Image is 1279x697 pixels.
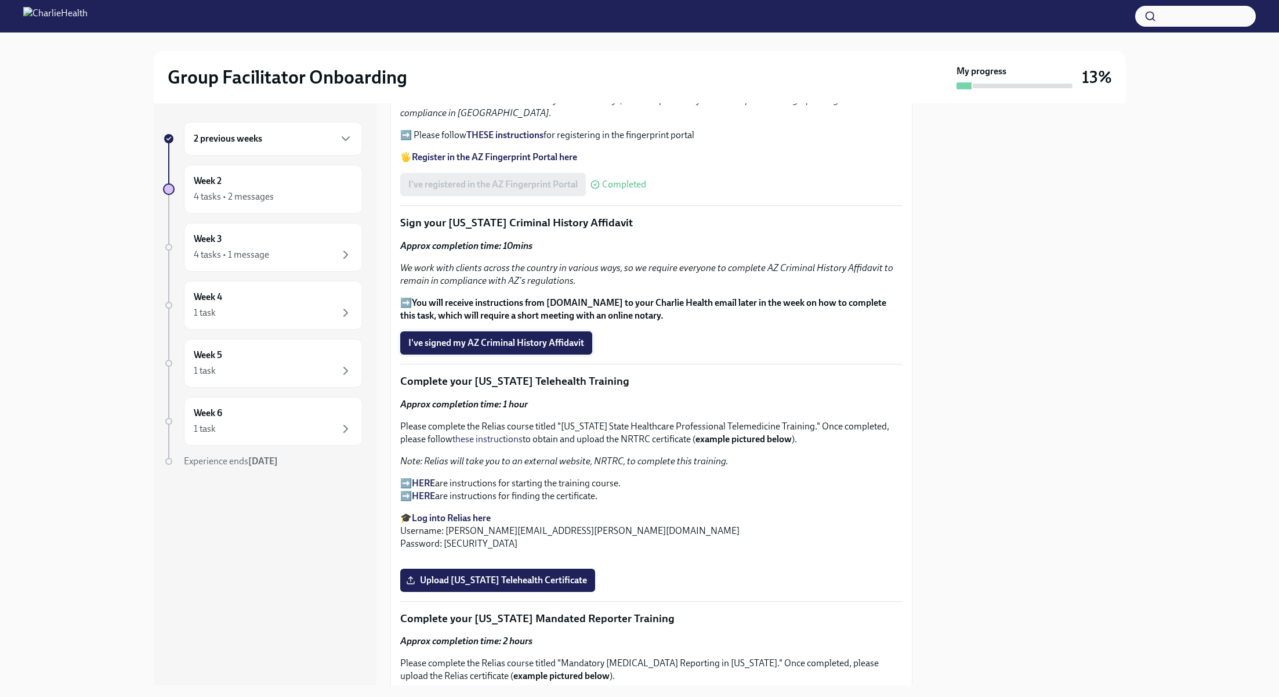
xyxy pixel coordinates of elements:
[695,434,792,445] strong: example pictured below
[408,337,584,349] span: I've signed my AZ Criminal History Affidavit
[194,349,222,362] h6: Week 5
[400,331,592,355] button: I've signed my AZ Criminal History Affidavit
[400,374,903,389] p: Complete your [US_STATE] Telehealth Training
[400,129,903,142] p: ➡️ Please follow for registering in the fingerprint portal
[400,297,886,321] strong: You will receive instructions from [DOMAIN_NAME] to your Charlie Health email later in the week o...
[400,477,903,503] p: ➡️ are instructions for starting the training course. ➡️ are instructions for finding the certifi...
[400,569,595,592] label: Upload [US_STATE] Telehealth Certificate
[23,7,88,26] img: CharlieHealth
[400,399,528,410] strong: Approx completion time: 1 hour
[400,215,903,230] p: Sign your [US_STATE] Criminal History Affidavit
[412,490,435,501] a: HERE
[400,635,532,647] strong: Approx completion time: 2 hours
[163,223,363,272] a: Week 34 tasks • 1 message
[184,122,363,156] div: 2 previous weeks
[412,512,491,523] a: Log into Relias here
[194,422,216,435] div: 1 task
[400,240,532,251] strong: Approx completion time: 10mins
[408,575,587,586] span: Upload [US_STATE] Telehealth Certificate
[168,66,407,89] h2: Group Facilitator Onboarding
[400,611,903,626] p: Complete your [US_STATE] Mandated Reporter Training
[194,364,216,377] div: 1 task
[194,175,222,187] h6: Week 2
[412,151,577,162] a: Register in the AZ Fingerprint Portal here
[248,456,278,467] strong: [DATE]
[163,397,363,446] a: Week 61 task
[400,297,903,322] p: ➡️
[194,132,262,145] h6: 2 previous weeks
[194,291,222,304] h6: Week 4
[194,190,274,203] div: 4 tasks • 2 messages
[956,65,1006,78] strong: My progress
[513,670,610,681] strong: example pictured below
[163,339,363,388] a: Week 51 task
[412,478,435,489] a: HERE
[400,512,903,550] p: 🎓 Username: [PERSON_NAME][EMAIL_ADDRESS][PERSON_NAME][DOMAIN_NAME] Password: [SECURITY_DATA]
[163,165,363,214] a: Week 24 tasks • 2 messages
[1082,67,1112,88] h3: 13%
[194,248,269,261] div: 4 tasks • 1 message
[400,262,893,286] em: We work with clients across the country in various ways, so we require everyone to complete AZ Cr...
[400,420,903,446] p: Please complete the Relias course titled "[US_STATE] State Healthcare Professional Telemedicine T...
[400,657,903,682] p: Please complete the Relias course titled "Mandatory [MEDICAL_DATA] Reporting in [US_STATE]." Once...
[194,407,222,420] h6: Week 6
[194,306,216,319] div: 1 task
[194,233,222,245] h6: Week 3
[466,129,544,140] a: THESE instructions
[452,434,523,445] a: these instructions
[163,281,363,330] a: Week 41 task
[400,151,903,164] p: 🖐️
[602,180,646,189] span: Completed
[400,456,729,467] em: Note: Relias will take you to an external website, NRTRC, to complete this training.
[184,456,278,467] span: Experience ends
